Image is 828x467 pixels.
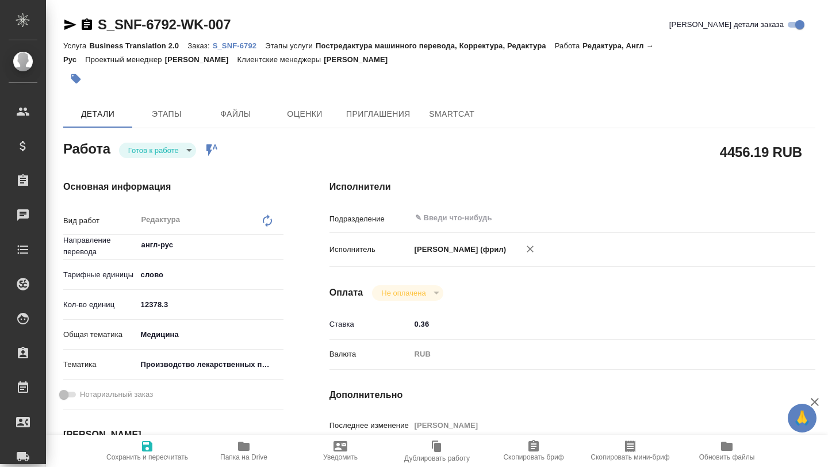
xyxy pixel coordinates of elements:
[411,344,775,364] div: RUB
[329,244,411,255] p: Исполнитель
[591,453,669,461] span: Скопировать мини-бриф
[329,420,411,431] p: Последнее изменение
[137,325,283,344] div: Медицина
[137,265,283,285] div: слово
[669,19,784,30] span: [PERSON_NAME] детали заказа
[137,296,283,313] input: ✎ Введи что-нибудь
[292,435,389,467] button: Уведомить
[485,435,582,467] button: Скопировать бриф
[517,236,543,262] button: Удалить исполнителя
[699,453,755,461] span: Обновить файлы
[329,349,411,360] p: Валюта
[208,107,263,121] span: Файлы
[411,316,775,332] input: ✎ Введи что-нибудь
[220,453,267,461] span: Папка на Drive
[213,40,266,50] a: S_SNF-6792
[63,18,77,32] button: Скопировать ссылку для ЯМессенджера
[265,41,316,50] p: Этапы услуги
[63,359,137,370] p: Тематика
[99,435,195,467] button: Сохранить и пересчитать
[555,41,583,50] p: Работа
[788,404,816,432] button: 🙏
[792,406,812,430] span: 🙏
[277,107,332,121] span: Оценки
[63,137,110,158] h2: Работа
[139,107,194,121] span: Этапы
[63,180,283,194] h4: Основная информация
[125,146,182,155] button: Готов к работе
[137,355,283,374] div: Производство лекарственных препаратов
[411,244,507,255] p: [PERSON_NAME] (фрил)
[89,41,187,50] p: Business Translation 2.0
[187,41,212,50] p: Заказ:
[98,17,231,32] a: S_SNF-6792-WK-007
[503,453,563,461] span: Скопировать бриф
[165,55,237,64] p: [PERSON_NAME]
[80,389,153,400] span: Нотариальный заказ
[316,41,555,50] p: Постредактура машинного перевода, Корректура, Редактура
[678,435,775,467] button: Обновить файлы
[346,107,411,121] span: Приглашения
[414,211,733,225] input: ✎ Введи что-нибудь
[389,435,485,467] button: Дублировать работу
[769,217,771,219] button: Open
[237,55,324,64] p: Клиентские менеджеры
[720,142,802,162] h2: 4456.19 RUB
[323,453,358,461] span: Уведомить
[63,215,137,227] p: Вид работ
[582,435,678,467] button: Скопировать мини-бриф
[63,329,137,340] p: Общая тематика
[119,143,196,158] div: Готов к работе
[63,235,137,258] p: Направление перевода
[70,107,125,121] span: Детали
[85,55,164,64] p: Проектный менеджер
[424,107,480,121] span: SmartCat
[411,417,775,434] input: Пустое поле
[63,269,137,281] p: Тарифные единицы
[195,435,292,467] button: Папка на Drive
[63,66,89,91] button: Добавить тэг
[213,41,266,50] p: S_SNF-6792
[324,55,396,64] p: [PERSON_NAME]
[63,428,283,442] h4: [PERSON_NAME]
[329,319,411,330] p: Ставка
[329,286,363,300] h4: Оплата
[80,18,94,32] button: Скопировать ссылку
[404,454,470,462] span: Дублировать работу
[372,285,443,301] div: Готов к работе
[329,213,411,225] p: Подразделение
[63,41,89,50] p: Услуга
[378,288,429,298] button: Не оплачена
[63,299,137,311] p: Кол-во единиц
[329,388,815,402] h4: Дополнительно
[277,244,279,246] button: Open
[106,453,188,461] span: Сохранить и пересчитать
[329,180,815,194] h4: Исполнители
